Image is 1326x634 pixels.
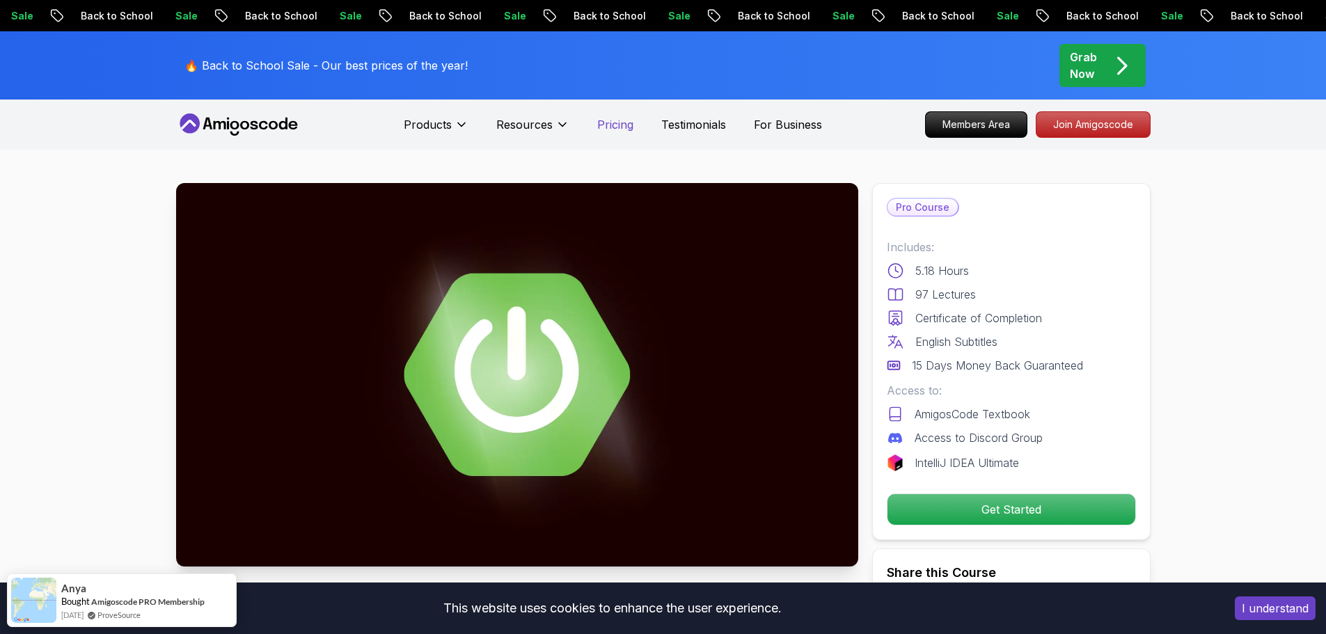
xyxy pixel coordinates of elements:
[80,9,175,23] p: Back to School
[91,596,205,607] a: Amigoscode PRO Membership
[926,112,1027,137] p: Members Area
[339,9,384,23] p: Sale
[175,9,219,23] p: Sale
[887,454,903,471] img: jetbrains logo
[1070,49,1097,82] p: Grab Now
[668,9,712,23] p: Sale
[661,116,726,133] a: Testimonials
[887,199,958,216] p: Pro Course
[925,111,1027,138] a: Members Area
[10,593,1214,624] div: This website uses cookies to enhance the user experience.
[1066,9,1160,23] p: Back to School
[61,596,90,607] span: Bought
[176,183,858,566] img: advanced-spring-boot_thumbnail
[496,116,553,133] p: Resources
[901,9,996,23] p: Back to School
[887,493,1136,525] button: Get Started
[1036,112,1150,137] p: Join Amigoscode
[244,9,339,23] p: Back to School
[11,578,56,623] img: provesource social proof notification image
[61,609,84,621] span: [DATE]
[887,494,1135,525] p: Get Started
[912,357,1083,374] p: 15 Days Money Back Guaranteed
[1036,111,1151,138] a: Join Amigoscode
[832,9,876,23] p: Sale
[503,9,548,23] p: Sale
[97,609,141,621] a: ProveSource
[1235,596,1316,620] button: Accept cookies
[737,9,832,23] p: Back to School
[915,454,1019,471] p: IntelliJ IDEA Ultimate
[184,57,468,74] p: 🔥 Back to School Sale - Our best prices of the year!
[996,9,1041,23] p: Sale
[915,286,976,303] p: 97 Lectures
[887,239,1136,255] p: Includes:
[404,116,452,133] p: Products
[61,583,86,594] span: Anya
[915,333,997,350] p: English Subtitles
[887,382,1136,399] p: Access to:
[915,262,969,279] p: 5.18 Hours
[597,116,633,133] a: Pricing
[754,116,822,133] a: For Business
[573,9,668,23] p: Back to School
[404,116,468,144] button: Products
[1160,9,1205,23] p: Sale
[1230,9,1325,23] p: Back to School
[887,563,1136,583] h2: Share this Course
[10,9,55,23] p: Sale
[915,429,1043,446] p: Access to Discord Group
[409,9,503,23] p: Back to School
[496,116,569,144] button: Resources
[915,406,1030,422] p: AmigosCode Textbook
[915,310,1042,326] p: Certificate of Completion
